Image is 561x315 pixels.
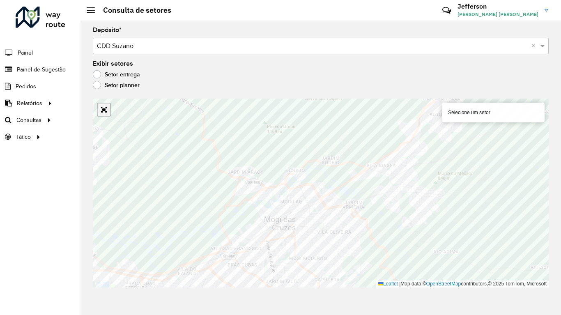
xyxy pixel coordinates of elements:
[531,41,538,51] span: Clear all
[16,82,36,91] span: Pedidos
[458,11,538,18] span: [PERSON_NAME] [PERSON_NAME]
[93,70,140,78] label: Setor entrega
[378,281,398,287] a: Leaflet
[16,116,41,124] span: Consultas
[18,48,33,57] span: Painel
[16,133,31,141] span: Tático
[442,103,545,122] div: Selecione um setor
[17,65,66,74] span: Painel de Sugestão
[438,2,455,19] a: Contato Rápido
[344,2,430,25] div: Críticas? Dúvidas? Elogios? Sugestões? Entre em contato conosco!
[376,281,549,287] div: Map data © contributors,© 2025 TomTom, Microsoft
[93,25,122,35] label: Depósito
[95,6,171,15] h2: Consulta de setores
[426,281,461,287] a: OpenStreetMap
[93,81,140,89] label: Setor planner
[399,281,400,287] span: |
[93,59,133,69] label: Exibir setores
[458,2,538,10] h3: Jefferson
[17,99,42,108] span: Relatórios
[98,103,110,116] a: Abrir mapa em tela cheia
